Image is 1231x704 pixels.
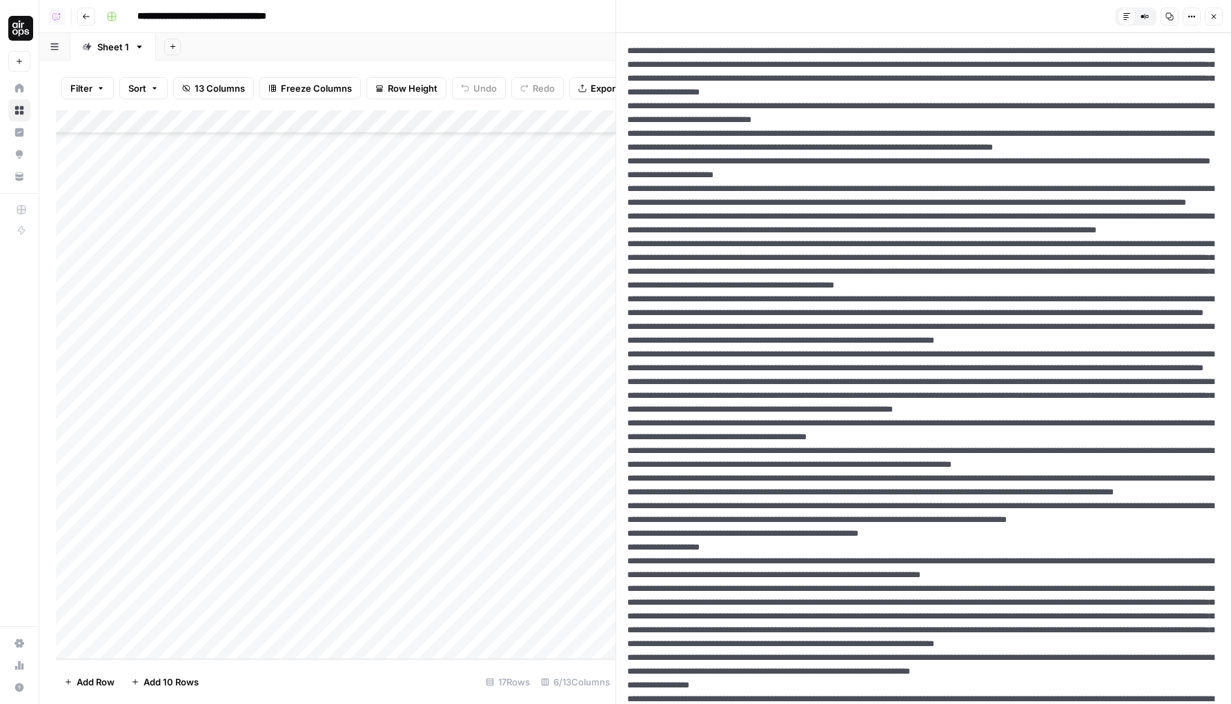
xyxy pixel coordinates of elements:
button: Redo [511,77,564,99]
a: Insights [8,121,30,143]
span: Sort [128,81,146,95]
span: Add Row [77,675,115,689]
span: 13 Columns [195,81,245,95]
div: 17 Rows [480,671,535,693]
a: Your Data [8,165,30,188]
span: Row Height [388,81,437,95]
div: Sheet 1 [97,40,129,54]
button: Add Row [56,671,123,693]
button: Undo [452,77,506,99]
div: 6/13 Columns [535,671,615,693]
button: Filter [61,77,114,99]
button: Help + Support [8,676,30,698]
button: Row Height [366,77,446,99]
button: Sort [119,77,168,99]
a: Browse [8,99,30,121]
a: Home [8,77,30,99]
button: 13 Columns [173,77,254,99]
a: Settings [8,632,30,654]
span: Filter [70,81,92,95]
a: Opportunities [8,143,30,165]
span: Freeze Columns [281,81,352,95]
span: Redo [533,81,555,95]
img: AirOps Administrative Logo [8,16,33,41]
button: Export CSV [569,77,649,99]
span: Add 10 Rows [144,675,199,689]
a: Usage [8,654,30,676]
a: Sheet 1 [70,33,156,61]
span: Export CSV [591,81,640,95]
button: Freeze Columns [259,77,361,99]
button: Workspace: AirOps Administrative [8,11,30,46]
button: Add 10 Rows [123,671,207,693]
span: Undo [473,81,497,95]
